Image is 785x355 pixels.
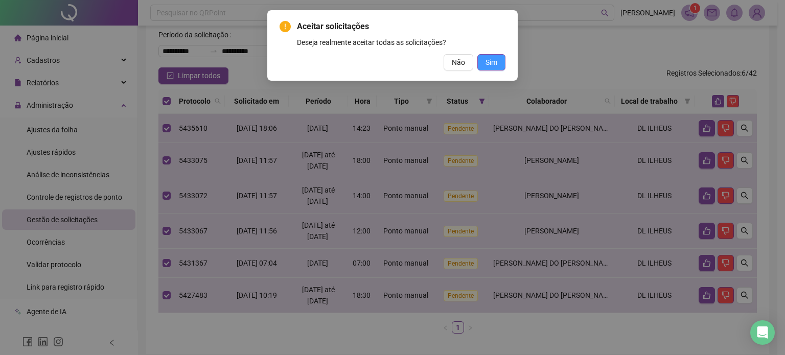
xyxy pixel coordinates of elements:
button: Sim [477,54,505,70]
div: Open Intercom Messenger [750,320,775,345]
span: Aceitar solicitações [297,20,505,33]
span: Sim [486,57,497,68]
span: exclamation-circle [280,21,291,32]
span: Não [452,57,465,68]
button: Não [444,54,473,70]
div: Deseja realmente aceitar todas as solicitações? [297,37,505,48]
